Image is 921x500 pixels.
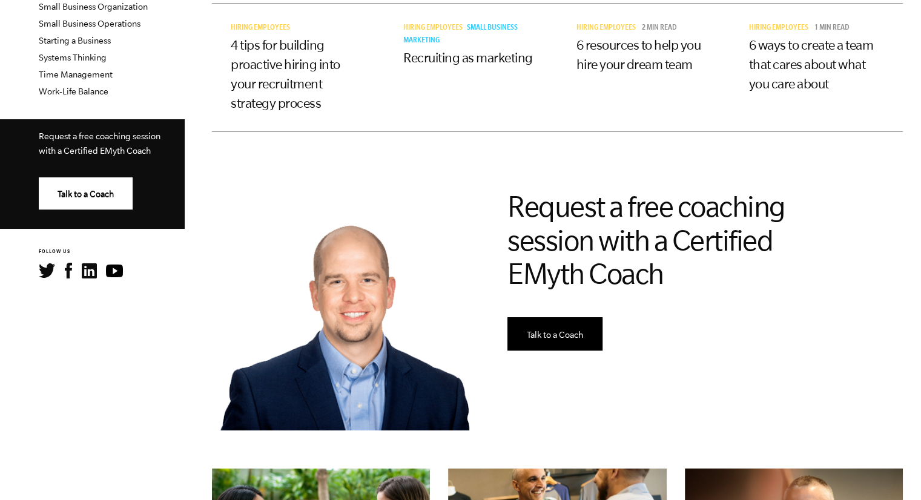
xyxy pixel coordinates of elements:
a: Hiring Employees [749,24,813,33]
span: Hiring Employees [231,24,290,33]
span: Talk to a Coach [58,189,114,199]
span: Hiring Employees [576,24,636,33]
iframe: Chat Widget [860,442,921,500]
a: Small Business Operations [39,19,140,28]
p: 2 min read [642,24,677,33]
a: Work-Life Balance [39,87,108,96]
img: Smart Business Coach [212,190,479,430]
span: Hiring Employees [403,24,463,33]
p: Request a free coaching session with a Certified EMyth Coach [39,129,165,158]
a: Talk to a Coach [39,177,133,209]
img: LinkedIn [82,263,97,278]
img: YouTube [106,265,123,277]
span: Hiring Employees [749,24,808,33]
a: 4 tips for building proactive hiring into your recruitment strategy process [231,38,340,110]
a: 6 ways to create a team that cares about what you care about [749,38,874,91]
a: Starting a Business [39,36,111,45]
a: Recruiting as marketing [403,50,533,65]
span: Talk to a Coach [527,330,583,340]
a: Time Management [39,70,113,79]
h6: FOLLOW US [39,248,185,256]
a: Small Business Organization [39,2,148,12]
img: Facebook [65,263,72,278]
a: 6 resources to help you hire your dream team [576,38,701,71]
a: Systems Thinking [39,53,107,62]
a: Hiring Employees [231,24,294,33]
a: Talk to a Coach [507,317,602,350]
a: Hiring Employees [403,24,467,33]
a: Hiring Employees [576,24,640,33]
p: 1 min read [814,24,850,33]
img: Twitter [39,263,55,278]
h2: Request a free coaching session with a Certified EMyth Coach [507,190,822,291]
